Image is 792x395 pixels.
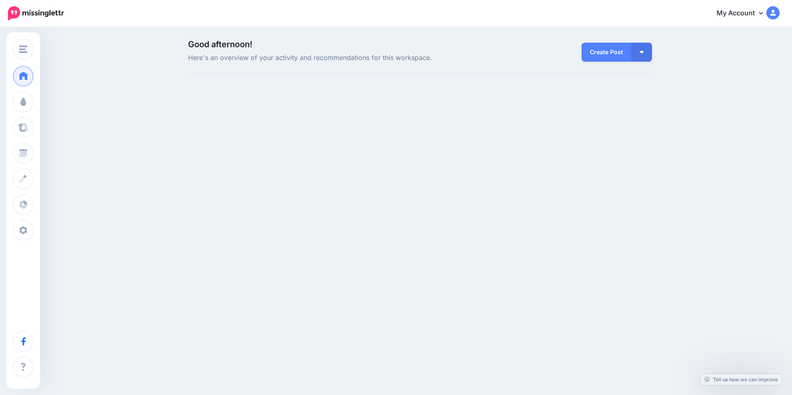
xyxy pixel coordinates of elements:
img: arrow-down-white.png [640,51,644,53]
span: Good afternoon! [188,39,252,49]
a: My Account [708,3,780,24]
span: Here's an overview of your activity and recommendations for this workspace. [188,53,493,63]
img: Missinglettr [8,6,64,20]
a: Tell us how we can improve [700,374,782,385]
img: menu.png [19,46,27,53]
a: Create Post [582,43,631,62]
